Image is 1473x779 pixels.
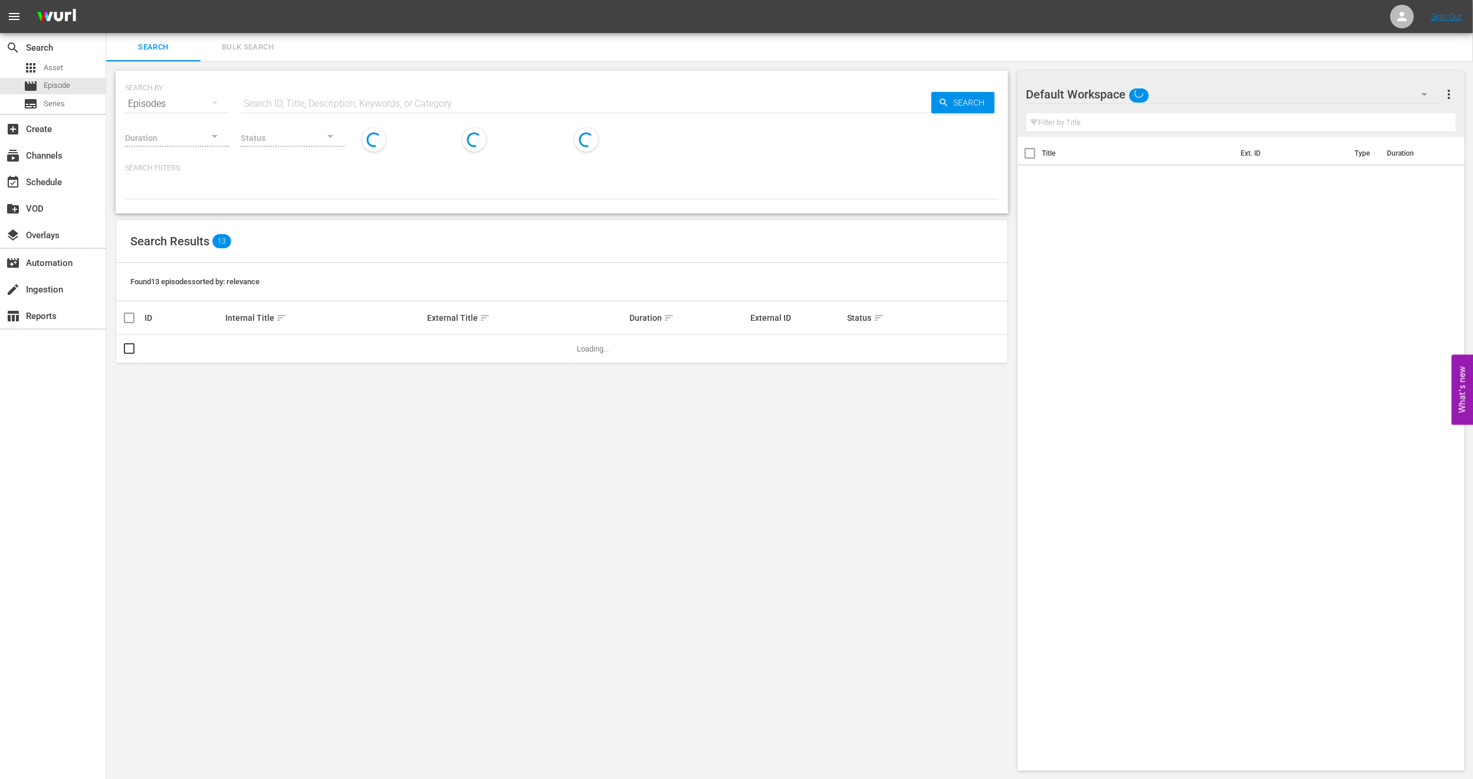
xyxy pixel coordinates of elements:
[130,234,209,248] span: Search Results
[1234,137,1348,170] th: Ext. ID
[750,313,844,323] div: External ID
[1431,12,1462,21] a: Sign Out
[208,41,288,54] span: Bulk Search
[276,313,287,323] span: sort
[848,311,925,325] div: Status
[1452,354,1473,425] button: Open Feedback Widget
[125,163,999,173] p: Search Filters:
[1026,78,1439,111] div: Default Workspace
[125,87,229,120] div: Episodes
[7,9,21,24] span: menu
[28,3,85,31] img: ans4CAIJ8jUAAAAAAAAAAAAAAAAAAAAAAAAgQb4GAAAAAAAAAAAAAAAAAAAAAAAAJMjXAAAAAAAAAAAAAAAAAAAAAAAAgAT5G...
[6,41,20,55] span: Search
[427,311,625,325] div: External Title
[1347,137,1380,170] th: Type
[6,309,20,323] span: Reports
[1442,87,1456,101] span: more_vert
[6,256,20,270] span: Automation
[113,41,193,54] span: Search
[24,79,38,93] span: Episode
[6,202,20,216] span: VOD
[225,311,424,325] div: Internal Title
[949,92,995,113] span: Search
[44,98,65,110] span: Series
[145,313,222,323] div: ID
[1042,137,1234,170] th: Title
[44,80,70,91] span: Episode
[480,313,490,323] span: sort
[664,313,674,323] span: sort
[6,228,20,242] span: Overlays
[44,62,63,74] span: Asset
[6,175,20,189] span: Schedule
[577,344,609,353] span: Loading...
[24,97,38,111] span: Series
[6,282,20,297] span: Ingestion
[130,277,260,286] span: Found 13 episodes sorted by: relevance
[212,234,231,248] span: 13
[1380,137,1451,170] th: Duration
[629,311,747,325] div: Duration
[24,61,38,75] span: Asset
[874,313,884,323] span: sort
[1442,80,1456,109] button: more_vert
[6,122,20,136] span: Create
[931,92,995,113] button: Search
[6,149,20,163] span: Channels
